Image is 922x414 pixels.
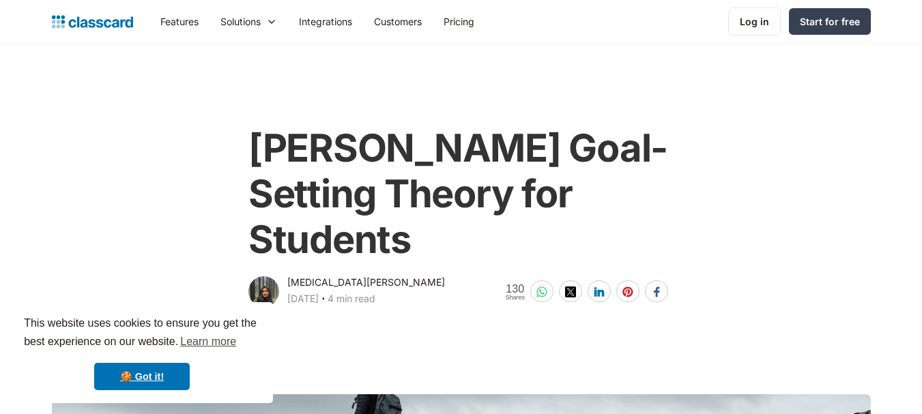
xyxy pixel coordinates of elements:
div: Log in [740,14,769,29]
div: 4 min read [328,291,375,307]
img: twitter-white sharing button [565,286,576,297]
span: This website uses cookies to ensure you get the best experience on our website. [24,315,260,352]
a: learn more about cookies [178,331,238,352]
h1: [PERSON_NAME] Goal-Setting Theory for Students [248,125,674,263]
div: Solutions [210,6,288,37]
div: [MEDICAL_DATA][PERSON_NAME] [287,274,445,291]
a: Integrations [288,6,363,37]
img: linkedin-white sharing button [594,286,605,297]
img: whatsapp-white sharing button [536,286,547,297]
span: 130 [505,283,525,295]
a: Customers [363,6,433,37]
a: home [52,12,133,31]
div: Solutions [220,14,261,29]
span: Shares [505,295,525,301]
img: pinterest-white sharing button [622,286,633,297]
a: Start for free [789,8,871,35]
img: facebook-white sharing button [651,286,662,297]
a: Features [149,6,210,37]
div: ‧ [319,291,328,310]
div: [DATE] [287,291,319,307]
a: dismiss cookie message [94,363,190,390]
div: Start for free [800,14,860,29]
div: cookieconsent [11,302,273,403]
a: Log in [728,8,781,35]
a: Pricing [433,6,485,37]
